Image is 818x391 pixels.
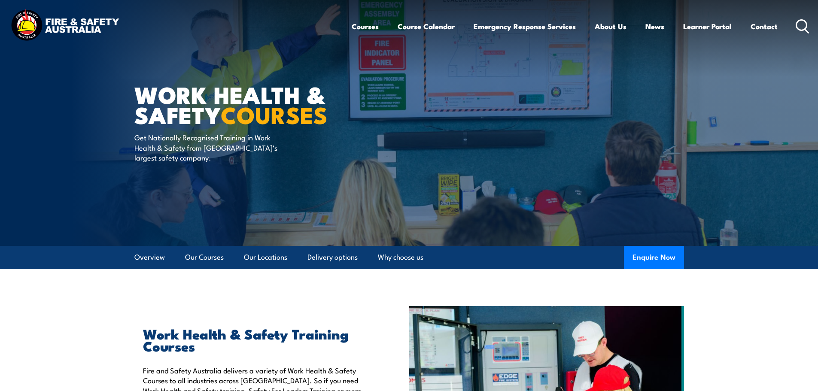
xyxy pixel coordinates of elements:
a: Course Calendar [398,15,455,38]
button: Enquire Now [624,246,684,269]
h2: Work Health & Safety Training Courses [143,327,370,352]
a: Overview [134,246,165,269]
a: Our Locations [244,246,287,269]
h1: Work Health & Safety [134,84,347,124]
a: Learner Portal [683,15,732,38]
a: About Us [595,15,626,38]
a: Contact [751,15,778,38]
a: Why choose us [378,246,423,269]
a: Courses [352,15,379,38]
strong: COURSES [221,96,328,132]
a: News [645,15,664,38]
a: Our Courses [185,246,224,269]
a: Delivery options [307,246,358,269]
a: Emergency Response Services [474,15,576,38]
p: Get Nationally Recognised Training in Work Health & Safety from [GEOGRAPHIC_DATA]’s largest safet... [134,132,291,162]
